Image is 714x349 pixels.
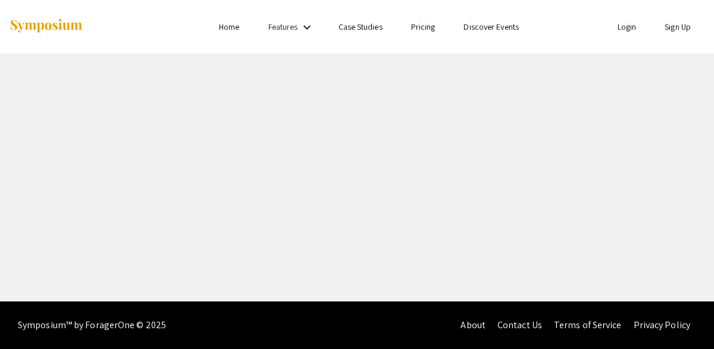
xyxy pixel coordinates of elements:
[634,319,690,331] a: Privacy Policy
[665,21,691,32] a: Sign Up
[300,20,314,34] mat-icon: Expand Features list
[268,21,298,32] a: Features
[464,21,519,32] a: Discover Events
[339,21,383,32] a: Case Studies
[18,301,166,349] div: Symposium™ by ForagerOne © 2025
[554,319,622,331] a: Terms of Service
[9,18,83,34] img: Symposium by ForagerOne
[497,319,542,331] a: Contact Us
[411,21,436,32] a: Pricing
[461,319,486,331] a: About
[618,21,637,32] a: Login
[219,21,239,32] a: Home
